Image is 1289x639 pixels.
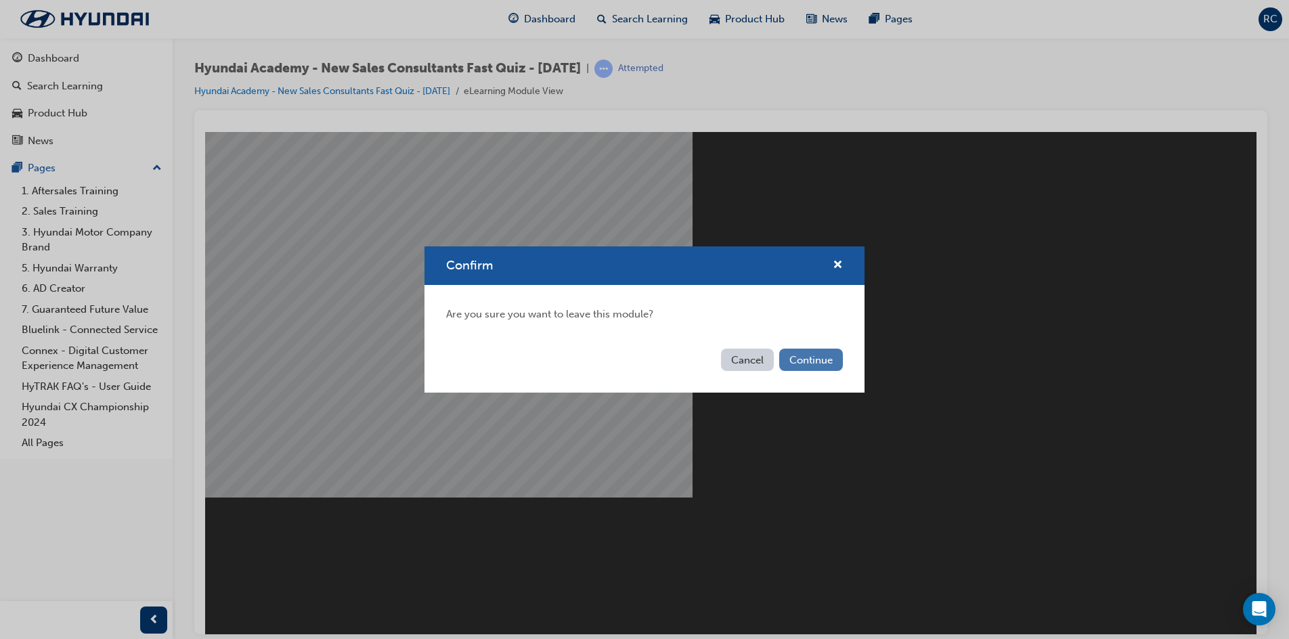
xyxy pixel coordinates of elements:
span: cross-icon [833,260,843,272]
div: Are you sure you want to leave this module? [424,285,865,344]
button: Continue [779,349,843,371]
span: Confirm [446,258,493,273]
div: Confirm [424,246,865,393]
button: Cancel [721,349,774,371]
div: Open Intercom Messenger [1243,593,1275,625]
button: cross-icon [833,257,843,274]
